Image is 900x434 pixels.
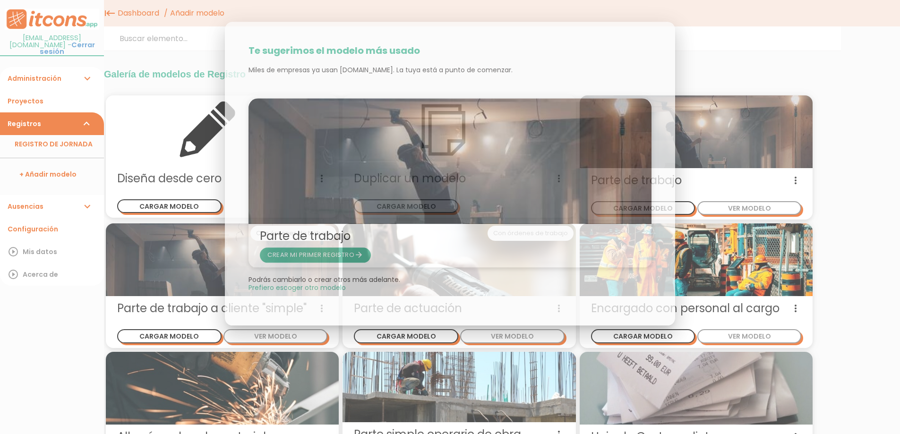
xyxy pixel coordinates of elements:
span: Parte de trabajo [260,229,640,244]
span: CREAR MI PRIMER REGISTRO [267,250,363,259]
p: Miles de empresas ya usan [DOMAIN_NAME]. La tuya está a punto de comenzar. [249,65,651,75]
span: Close [249,285,346,291]
h3: Te sugerimos el modelo más usado [249,45,651,56]
img: partediariooperario.jpg [249,98,651,224]
i: arrow_forward [354,247,363,263]
span: Podrás cambiarlo o crear otros más adelante. [249,275,400,285]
